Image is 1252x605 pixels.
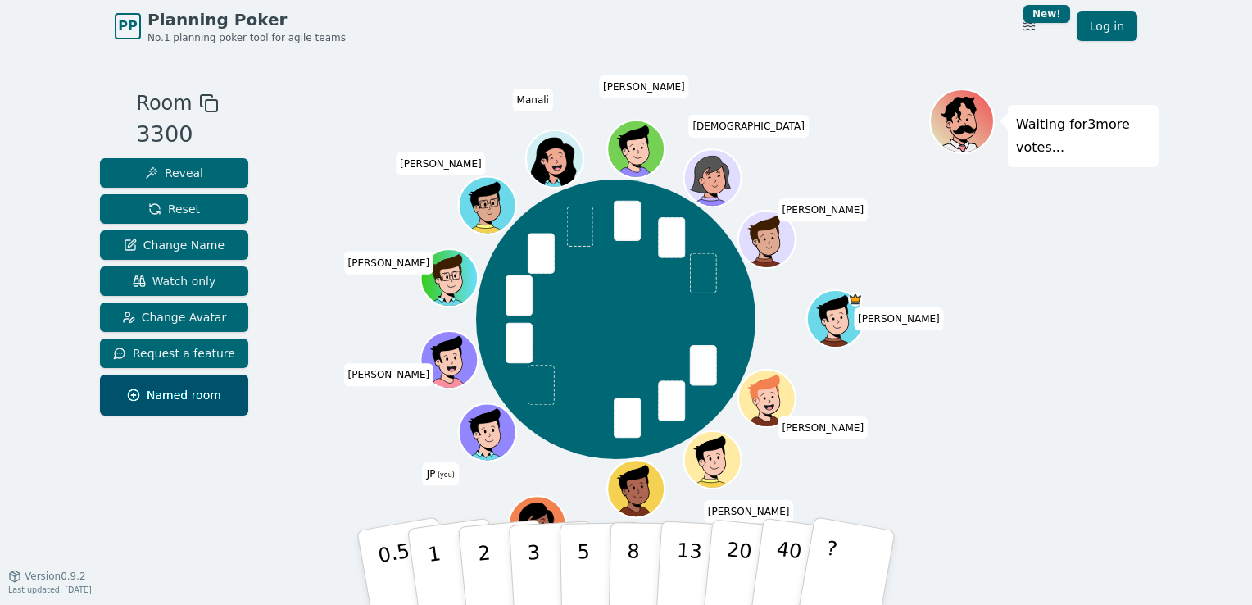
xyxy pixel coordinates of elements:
span: Click to change your name [778,416,868,439]
span: Planning Poker [147,8,346,31]
span: Reset [148,201,200,217]
span: Click to change your name [396,152,486,175]
button: Change Avatar [100,302,248,332]
span: Click to change your name [704,500,794,523]
span: Change Name [124,237,225,253]
button: Reset [100,194,248,224]
span: No.1 planning poker tool for agile teams [147,31,346,44]
div: New! [1023,5,1070,23]
span: Click to change your name [423,463,459,486]
span: Request a feature [113,345,235,362]
span: Click to change your name [854,307,944,330]
button: Request a feature [100,339,248,368]
button: Watch only [100,266,248,296]
span: Click to change your name [343,364,433,387]
div: 3300 [136,118,218,152]
a: PPPlanning PokerNo.1 planning poker tool for agile teams [115,8,346,44]
span: Named room [127,387,221,403]
span: PP [118,16,137,36]
span: Click to change your name [343,252,433,275]
span: Click to change your name [778,199,868,222]
a: Log in [1077,11,1137,41]
button: Named room [100,375,248,416]
span: Click to change your name [688,115,808,138]
span: Version 0.9.2 [25,570,86,583]
span: (you) [435,472,455,480]
span: Last updated: [DATE] [8,585,92,594]
span: Room [136,89,192,118]
span: Watch only [133,273,216,289]
button: Reveal [100,158,248,188]
span: Click to change your name [599,75,689,98]
span: Change Avatar [122,309,227,325]
button: New! [1014,11,1044,41]
button: Change Name [100,230,248,260]
span: Dan is the host [849,293,864,307]
button: Click to change your avatar [460,406,515,460]
span: Reveal [145,165,203,181]
p: Waiting for 3 more votes... [1016,113,1150,159]
span: Click to change your name [513,89,553,111]
button: Version0.9.2 [8,570,86,583]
